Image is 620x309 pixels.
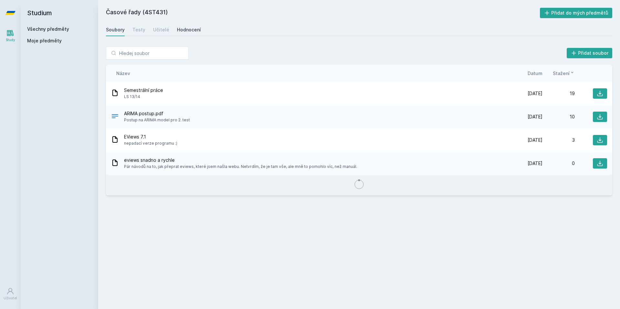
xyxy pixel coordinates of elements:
[124,110,190,117] span: ARIMA postup.pdf
[106,27,125,33] div: Soubory
[153,23,169,36] a: Učitelé
[153,27,169,33] div: Učitelé
[528,70,542,77] button: Datum
[542,114,575,120] div: 10
[528,137,542,143] span: [DATE]
[116,70,130,77] button: Název
[542,137,575,143] div: 3
[106,8,540,18] h2: Časové řady (4ST431)
[567,48,613,58] button: Přidat soubor
[124,94,163,100] span: LS 13/14
[177,23,201,36] a: Hodnocení
[27,26,69,32] a: Všechny předměty
[124,117,190,123] span: Postup na ARIMA model pro 2. test
[124,140,177,147] span: nepadací verze programu :)
[132,23,145,36] a: Testy
[1,26,19,46] a: Study
[177,27,201,33] div: Hodnocení
[124,157,357,163] span: eviews snadno a rychle
[528,90,542,97] span: [DATE]
[1,284,19,304] a: Uživatel
[124,134,177,140] span: EViews 7.1
[6,38,15,42] div: Study
[124,163,357,170] span: Pár návodů na to, jak přeprat eviews, které jsem našla webu. Netvrdím, že je tam vše, ale mně to ...
[553,70,570,77] span: Stažení
[542,160,575,167] div: 0
[132,27,145,33] div: Testy
[528,114,542,120] span: [DATE]
[4,296,17,301] div: Uživatel
[106,23,125,36] a: Soubory
[27,38,62,44] span: Moje předměty
[106,47,189,60] input: Hledej soubor
[124,87,163,94] span: Semestrální práce
[540,8,613,18] button: Přidat do mých předmětů
[528,160,542,167] span: [DATE]
[553,70,575,77] button: Stažení
[111,112,119,122] div: PDF
[542,90,575,97] div: 19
